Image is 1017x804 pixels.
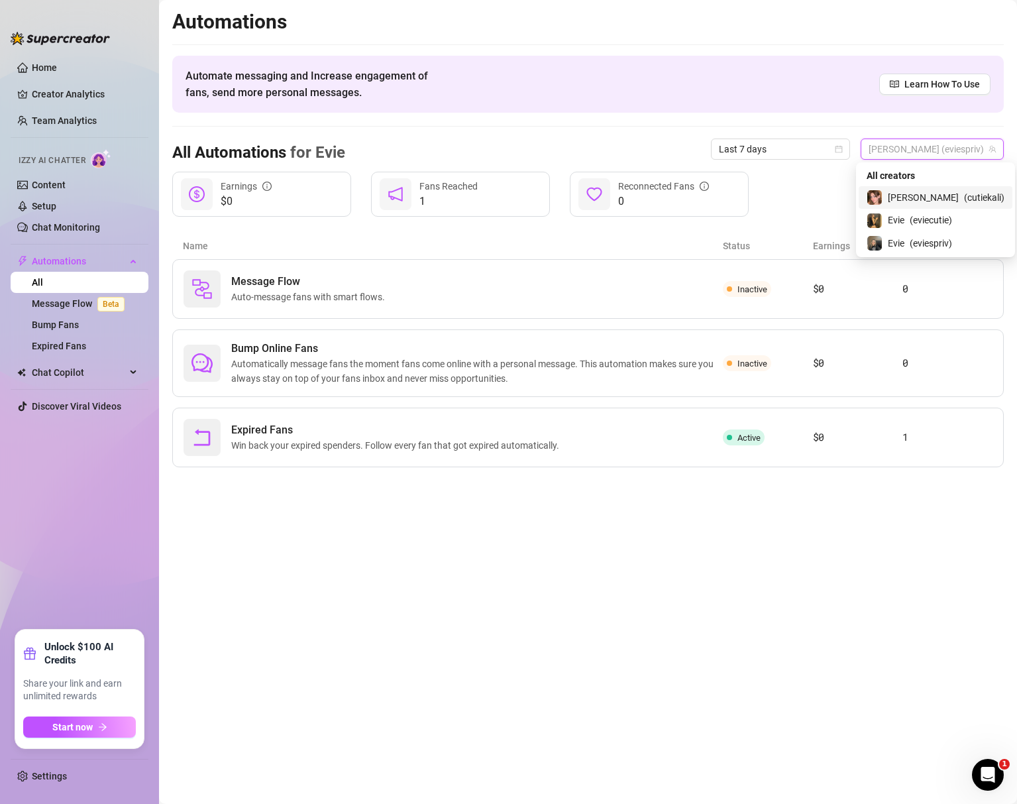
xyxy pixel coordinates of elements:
span: calendar [835,145,843,153]
article: Status [723,239,813,253]
span: $0 [221,194,272,209]
a: Creator Analytics [32,84,138,105]
img: svg%3e [191,278,213,300]
span: Inactive [737,284,767,294]
span: Automate messaging and Increase engagement of fans, send more personal messages. [186,68,441,101]
span: gift [23,647,36,660]
a: Message FlowBeta [32,298,130,309]
a: Expired Fans [32,341,86,351]
a: Home [32,62,57,73]
span: Share your link and earn unlimited rewards [23,677,136,703]
h3: All Automations [172,143,345,164]
article: $0 [813,281,903,297]
a: Bump Fans [32,319,79,330]
span: 0 [618,194,709,209]
span: Izzy AI Chatter [19,154,85,167]
span: Evie [888,213,904,227]
span: heart [586,186,602,202]
span: dollar [189,186,205,202]
span: Automations [32,251,126,272]
article: $0 [813,355,903,371]
span: Beta [97,297,125,312]
span: team [989,145,996,153]
span: All creators [867,168,915,183]
img: Evie [867,236,882,251]
span: Automatically message fans the moment fans come online with a personal message. This automation m... [231,357,723,386]
img: Evie [867,213,882,228]
a: Setup [32,201,56,211]
a: Discover Viral Videos [32,401,121,412]
img: AI Chatter [91,149,111,168]
a: Chat Monitoring [32,222,100,233]
span: [PERSON_NAME] [888,190,959,205]
article: 0 [902,355,992,371]
span: Evie [888,236,904,251]
span: read [890,80,899,89]
span: arrow-right [98,722,107,732]
span: notification [388,186,403,202]
span: Bump Online Fans [231,341,723,357]
span: ( cutiekali ) [964,190,1004,205]
span: Learn How To Use [904,77,980,91]
span: Last 7 days [719,139,842,159]
span: comment [191,353,213,374]
span: Win back your expired spenders. Follow every fan that got expired automatically. [231,438,564,453]
strong: Unlock $100 AI Credits [44,640,136,667]
span: info-circle [700,182,709,191]
img: Chat Copilot [17,368,26,377]
span: Auto-message fans with smart flows. [231,290,390,304]
span: Active [737,433,761,443]
span: Fans Reached [419,181,478,192]
span: 1 [419,194,478,209]
span: Evie (eviespriv) [869,139,996,159]
h2: Automations [172,9,1004,34]
span: Expired Fans [231,422,564,438]
span: thunderbolt [17,256,28,266]
span: rollback [191,427,213,448]
article: $0 [813,430,903,445]
span: Message Flow [231,274,390,290]
a: Team Analytics [32,115,97,126]
span: 1 [999,759,1010,770]
a: Settings [32,771,67,781]
img: logo-BBDzfeDw.svg [11,32,110,45]
div: Earnings [221,179,272,194]
span: ( eviespriv ) [910,236,952,251]
a: All [32,277,43,288]
a: Content [32,180,66,190]
article: 0 [902,281,992,297]
span: for Evie [286,143,345,162]
article: 1 [902,430,992,445]
span: ( eviecutie ) [910,213,952,227]
div: Reconnected Fans [618,179,709,194]
button: Start nowarrow-right [23,717,136,738]
img: Kali [867,190,882,205]
article: Earnings [813,239,903,253]
span: Inactive [737,359,767,369]
span: info-circle [262,182,272,191]
a: Learn How To Use [879,74,990,95]
article: Name [183,239,723,253]
span: Chat Copilot [32,362,126,383]
span: Start now [52,722,93,732]
iframe: Intercom live chat [972,759,1004,791]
